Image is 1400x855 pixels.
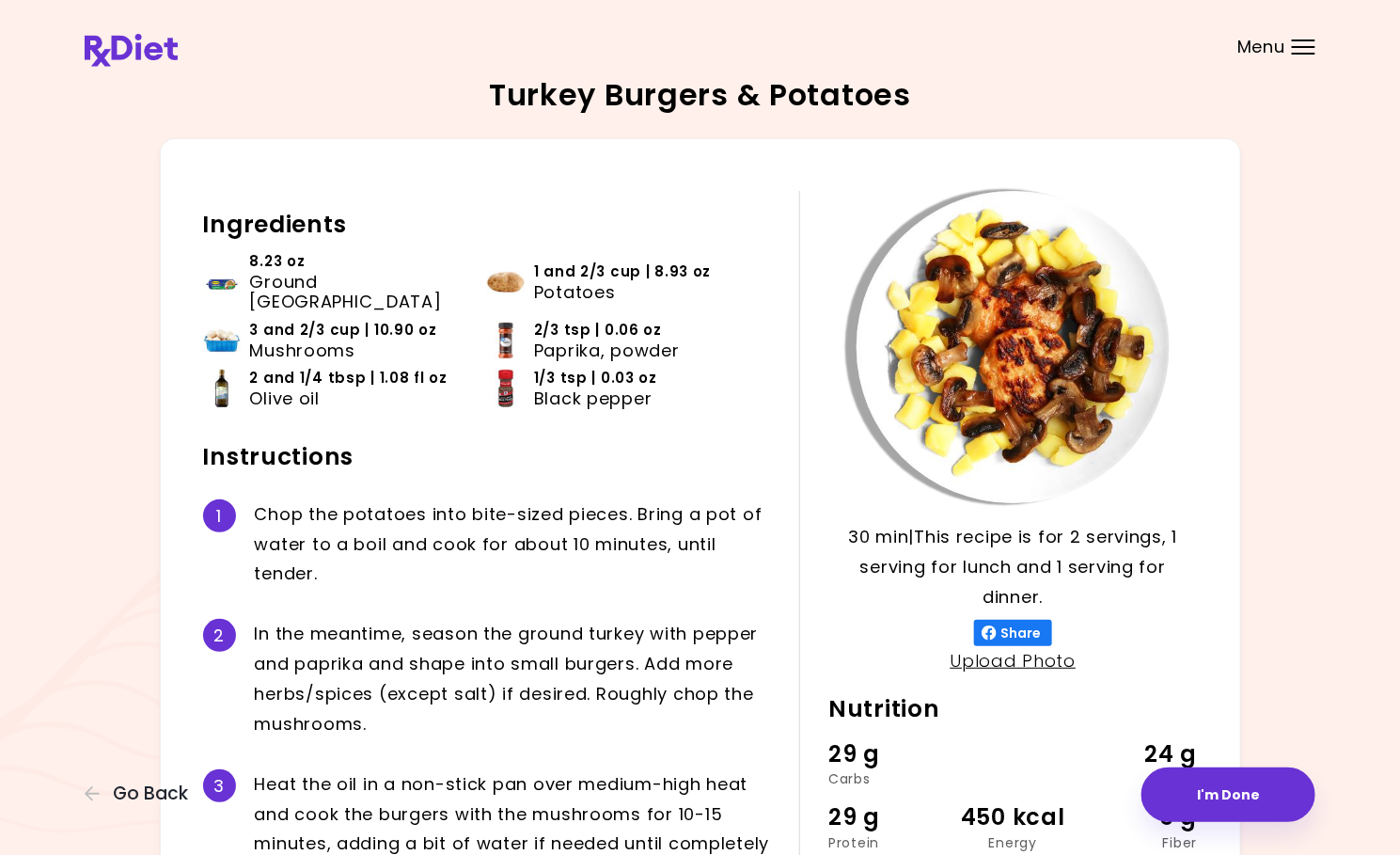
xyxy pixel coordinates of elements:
[85,34,178,67] img: RxDiet
[952,836,1075,849] div: Energy
[534,340,680,361] span: Paprika, powder
[534,320,662,340] span: 2/3 tsp | 0.06 oz
[952,800,1075,835] div: 450 kcal
[203,499,236,532] div: 1
[250,340,355,361] span: Mushrooms
[951,649,1077,673] a: Upload Photo
[997,625,1045,641] span: Share
[203,769,236,802] div: 3
[203,619,236,652] div: 2
[255,499,772,590] div: C h o p t h e p o t a t o e s i n t o b i t e - s i z e d p i e c e s . B r i n g a p o t o f w a...
[828,694,1197,724] h2: Nutrition
[534,368,657,388] span: 1/3 tsp | 0.03 oz
[250,388,320,409] span: Olive oil
[828,522,1197,612] p: 30 min | This recipe is for 2 servings, 1 serving for lunch and 1 serving for dinner.
[534,388,653,409] span: Black pepper
[1075,772,1198,785] div: Fat
[250,272,459,312] span: Ground [GEOGRAPHIC_DATA]
[85,784,197,804] button: Go Back
[534,261,712,282] span: 1 and 2/3 cup | 8.93 oz
[203,442,772,472] h2: Instructions
[250,320,437,340] span: 3 and 2/3 cup | 10.90 oz
[1141,768,1315,822] button: I'm Done
[255,619,772,738] div: I n t h e m e a n t i m e , s e a s o n t h e g r o u n d t u r k e y w i t h p e p p e r a n d p...
[489,80,911,110] h2: Turkey Burgers & Potatoes
[828,800,952,835] div: 29 g
[828,836,952,849] div: Protein
[250,251,306,272] span: 8.23 oz
[1075,836,1198,849] div: Fiber
[828,736,952,772] div: 29 g
[534,282,616,303] span: Potatoes
[974,620,1052,646] button: Share
[1237,39,1285,55] span: Menu
[1075,800,1198,835] div: 5 g
[250,368,448,388] span: 2 and 1/4 tbsp | 1.08 fl oz
[113,784,188,804] span: Go Back
[1075,736,1198,772] div: 24 g
[828,772,952,785] div: Carbs
[203,210,772,240] h2: Ingredients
